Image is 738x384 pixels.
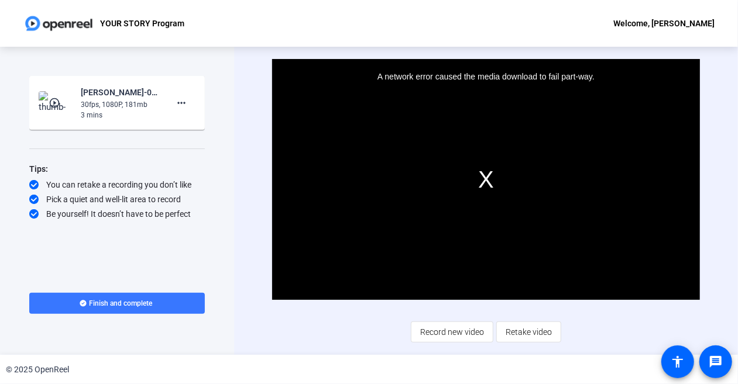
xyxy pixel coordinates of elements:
[29,162,205,176] div: Tips:
[39,91,73,115] img: thumb-nail
[496,321,561,343] button: Retake video
[174,96,188,110] mat-icon: more_horiz
[6,364,69,376] div: © 2025 OpenReel
[23,12,94,35] img: OpenReel logo
[411,321,493,343] button: Record new video
[420,321,484,343] span: Record new video
[49,97,63,109] mat-icon: play_circle_outline
[29,193,205,205] div: Pick a quiet and well-lit area to record
[29,208,205,220] div: Be yourself! It doesn’t have to be perfect
[506,321,552,343] span: Retake video
[81,85,159,99] div: [PERSON_NAME]-0227 YOUR STORY Program-YOUR STORY Program -1758559530337-webcam
[100,16,184,30] p: YOUR STORY Program
[90,299,153,308] span: Finish and complete
[613,16,715,30] div: Welcome, [PERSON_NAME]
[671,355,685,369] mat-icon: accessibility
[81,99,159,110] div: 30fps, 1080P, 181mb
[29,293,205,314] button: Finish and complete
[81,110,159,120] div: 3 mins
[272,59,701,300] div: Modal Window
[709,355,723,369] mat-icon: message
[272,59,701,300] div: A network error caused the media download to fail part-way.
[29,179,205,191] div: You can retake a recording you don’t like
[272,59,701,300] div: Video Player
